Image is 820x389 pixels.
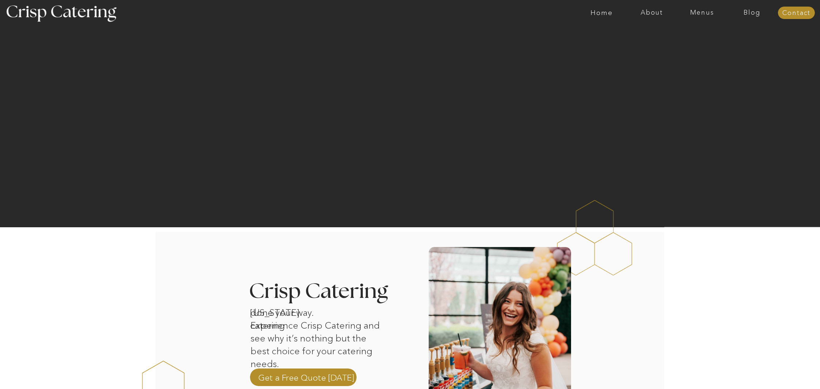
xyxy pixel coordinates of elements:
[727,9,777,16] a: Blog
[627,9,677,16] a: About
[747,352,820,389] iframe: podium webchat widget bubble
[249,281,407,303] h3: Crisp Catering
[778,10,815,17] a: Contact
[258,372,354,383] a: Get a Free Quote [DATE]
[250,306,326,316] h1: [US_STATE] catering
[250,306,384,353] p: done your way. Experience Crisp Catering and see why it’s nothing but the best choice for your ca...
[577,9,627,16] a: Home
[677,9,727,16] a: Menus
